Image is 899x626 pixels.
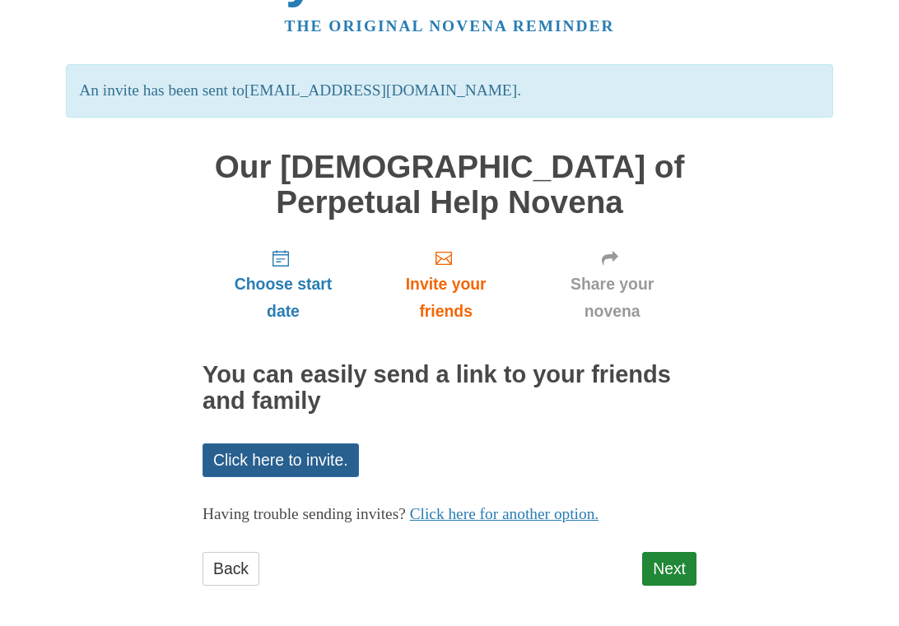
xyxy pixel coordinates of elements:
[203,236,364,334] a: Choose start date
[219,271,347,325] span: Choose start date
[203,552,259,586] a: Back
[203,443,359,477] a: Click here to invite.
[528,236,696,334] a: Share your novena
[544,271,680,325] span: Share your novena
[364,236,528,334] a: Invite your friends
[203,505,406,522] span: Having trouble sending invites?
[203,150,696,220] h1: Our [DEMOGRAPHIC_DATA] of Perpetual Help Novena
[66,64,832,118] p: An invite has been sent to [EMAIL_ADDRESS][DOMAIN_NAME] .
[203,362,696,415] h2: You can easily send a link to your friends and family
[285,17,615,35] a: The original novena reminder
[642,552,696,586] a: Next
[380,271,511,325] span: Invite your friends
[410,505,599,522] a: Click here for another option.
